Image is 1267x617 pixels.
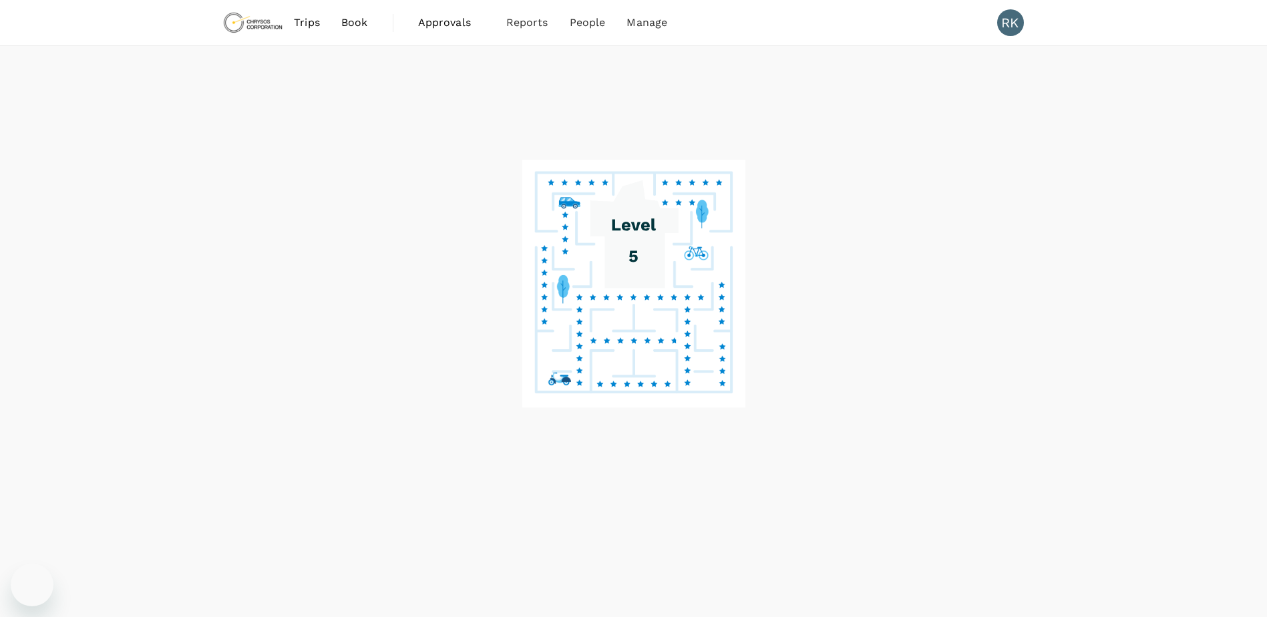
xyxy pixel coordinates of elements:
[294,15,320,31] span: Trips
[997,9,1024,36] div: RK
[570,15,606,31] span: People
[506,15,548,31] span: Reports
[418,15,485,31] span: Approvals
[222,8,284,37] img: Chrysos Corporation
[341,15,368,31] span: Book
[11,564,53,606] iframe: Button to launch messaging window
[626,15,667,31] span: Manage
